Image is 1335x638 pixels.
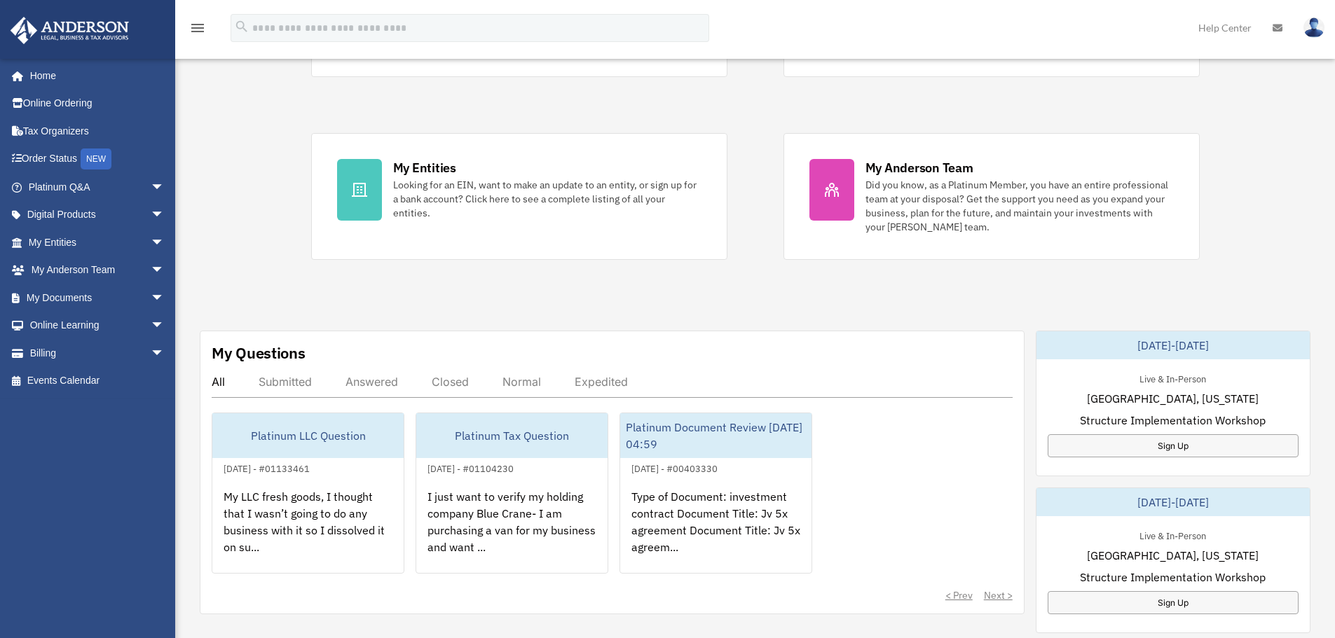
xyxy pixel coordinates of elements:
div: My LLC fresh goods, I thought that I wasn’t going to do any business with it so I dissolved it on... [212,477,404,586]
a: Digital Productsarrow_drop_down [10,201,186,229]
a: Platinum Document Review [DATE] 04:59[DATE] - #00403330Type of Document: investment contract Docu... [619,412,812,574]
a: menu [189,25,206,36]
div: Expedited [575,375,628,389]
span: arrow_drop_down [151,228,179,257]
div: [DATE] - #01133461 [212,460,321,475]
a: Online Learningarrow_drop_down [10,312,186,340]
a: My Anderson Teamarrow_drop_down [10,256,186,284]
div: Looking for an EIN, want to make an update to an entity, or sign up for a bank account? Click her... [393,178,701,220]
div: Did you know, as a Platinum Member, you have an entire professional team at your disposal? Get th... [865,178,1174,234]
a: Platinum LLC Question[DATE] - #01133461My LLC fresh goods, I thought that I wasn’t going to do an... [212,412,404,574]
a: Billingarrow_drop_down [10,339,186,367]
a: Sign Up [1048,434,1299,457]
div: [DATE]-[DATE] [1036,331,1310,359]
span: [GEOGRAPHIC_DATA], [US_STATE] [1087,390,1259,407]
div: All [212,375,225,389]
a: Platinum Q&Aarrow_drop_down [10,173,186,201]
div: [DATE] - #01104230 [416,460,525,475]
div: Platinum LLC Question [212,413,404,458]
a: My Documentsarrow_drop_down [10,284,186,312]
div: My Anderson Team [865,159,973,176]
span: arrow_drop_down [151,173,179,202]
div: Type of Document: investment contract Document Title: Jv 5x agreement Document Title: Jv 5x agree... [620,477,812,586]
span: Structure Implementation Workshop [1080,412,1266,429]
div: Live & In-Person [1128,527,1217,542]
img: User Pic [1303,18,1324,38]
div: I just want to verify my holding company Blue Crane- I am purchasing a van for my business and wa... [416,477,608,586]
div: Closed [432,375,469,389]
span: arrow_drop_down [151,284,179,312]
span: arrow_drop_down [151,312,179,340]
div: [DATE] - #00403330 [620,460,729,475]
span: arrow_drop_down [151,201,179,230]
div: Live & In-Person [1128,370,1217,385]
img: Anderson Advisors Platinum Portal [6,17,133,44]
span: arrow_drop_down [151,339,179,368]
span: arrow_drop_down [151,256,179,285]
div: Platinum Document Review [DATE] 04:59 [620,413,812,458]
a: Home [10,62,179,90]
a: My Entities Looking for an EIN, want to make an update to an entity, or sign up for a bank accoun... [311,133,727,260]
a: My Anderson Team Did you know, as a Platinum Member, you have an entire professional team at your... [783,133,1200,260]
a: Events Calendar [10,367,186,395]
div: [DATE]-[DATE] [1036,488,1310,516]
span: [GEOGRAPHIC_DATA], [US_STATE] [1087,547,1259,564]
a: Order StatusNEW [10,145,186,174]
div: My Questions [212,342,306,363]
div: Submitted [259,375,312,389]
div: My Entities [393,159,456,176]
a: Online Ordering [10,90,186,118]
span: Structure Implementation Workshop [1080,569,1266,585]
a: Sign Up [1048,591,1299,614]
i: search [234,19,249,34]
i: menu [189,20,206,36]
div: Platinum Tax Question [416,413,608,458]
div: Normal [502,375,541,389]
div: NEW [81,148,111,169]
a: Platinum Tax Question[DATE] - #01104230I just want to verify my holding company Blue Crane- I am ... [416,412,608,574]
div: Answered [345,375,398,389]
a: My Entitiesarrow_drop_down [10,228,186,256]
a: Tax Organizers [10,117,186,145]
